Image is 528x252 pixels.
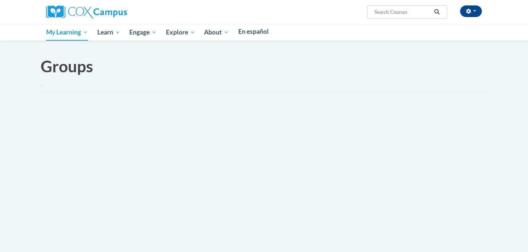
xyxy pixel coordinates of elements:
span: Engage [129,28,157,37]
a: Learn [93,24,125,41]
span: Groups [41,57,93,76]
i:  [434,9,440,15]
a: My Learning [41,24,93,41]
span: En español [238,28,269,35]
a: Cox Campus [46,8,127,15]
a: About [200,24,234,41]
img: Cox Campus [46,5,127,19]
div: Main menu [35,24,493,41]
a: En español [233,24,273,39]
button: Search [432,8,443,16]
a: Explore [161,24,200,41]
span: Explore [166,28,195,37]
input: Search Courses [374,8,432,16]
a: Engage [125,24,161,41]
span: My Learning [46,28,88,37]
span: About [204,28,229,37]
span: Learn [97,28,120,37]
button: Account Settings [460,5,482,17]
